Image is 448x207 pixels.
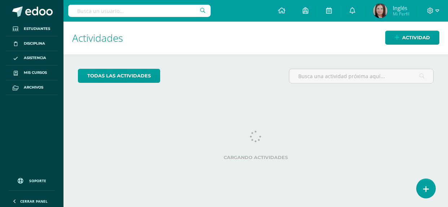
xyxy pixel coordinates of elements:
span: Cerrar panel [20,199,48,204]
span: Mi Perfil [393,11,409,17]
h1: Actividades [72,22,439,54]
span: Inglés [393,4,409,12]
span: Actividad [402,31,430,44]
a: Asistencia [6,51,58,66]
span: Disciplina [24,41,45,46]
a: Disciplina [6,36,58,51]
a: Archivos [6,80,58,95]
label: Cargando actividades [78,155,434,160]
a: todas las Actividades [78,69,160,83]
a: Soporte [9,171,55,189]
a: Mis cursos [6,66,58,80]
span: Asistencia [24,55,46,61]
span: Estudiantes [24,26,50,32]
span: Mis cursos [24,70,47,76]
img: e03ec1ec303510e8e6f60bf4728ca3bf.png [373,4,387,18]
span: Soporte [29,178,46,183]
span: Archivos [24,85,43,90]
input: Busca un usuario... [68,5,210,17]
a: Actividad [385,31,439,45]
input: Busca una actividad próxima aquí... [289,69,434,83]
a: Estudiantes [6,22,58,36]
